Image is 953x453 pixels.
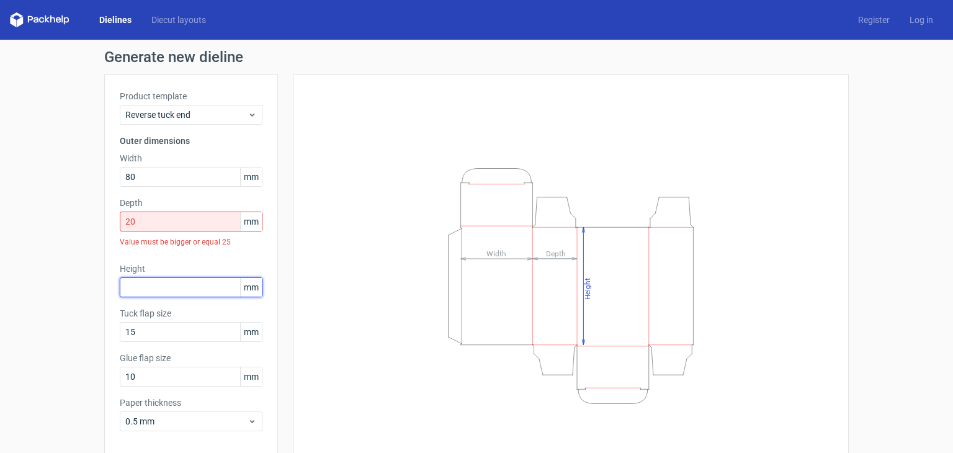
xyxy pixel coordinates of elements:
span: mm [240,212,262,231]
label: Glue flap size [120,352,262,364]
div: Value must be bigger or equal 25 [120,231,262,253]
span: mm [240,168,262,186]
span: mm [240,367,262,386]
tspan: Width [486,249,506,258]
label: Product template [120,90,262,102]
span: mm [240,323,262,341]
label: Paper thickness [120,397,262,409]
span: Reverse tuck end [125,109,248,121]
a: Log in [900,14,943,26]
h1: Generate new dieline [104,50,849,65]
tspan: Depth [546,249,566,258]
span: mm [240,278,262,297]
h3: Outer dimensions [120,135,262,147]
label: Depth [120,197,262,209]
label: Tuck flap size [120,307,262,320]
label: Height [120,262,262,275]
a: Register [848,14,900,26]
a: Diecut layouts [141,14,216,26]
span: 0.5 mm [125,415,248,428]
a: Dielines [89,14,141,26]
tspan: Height [583,277,592,299]
label: Width [120,152,262,164]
